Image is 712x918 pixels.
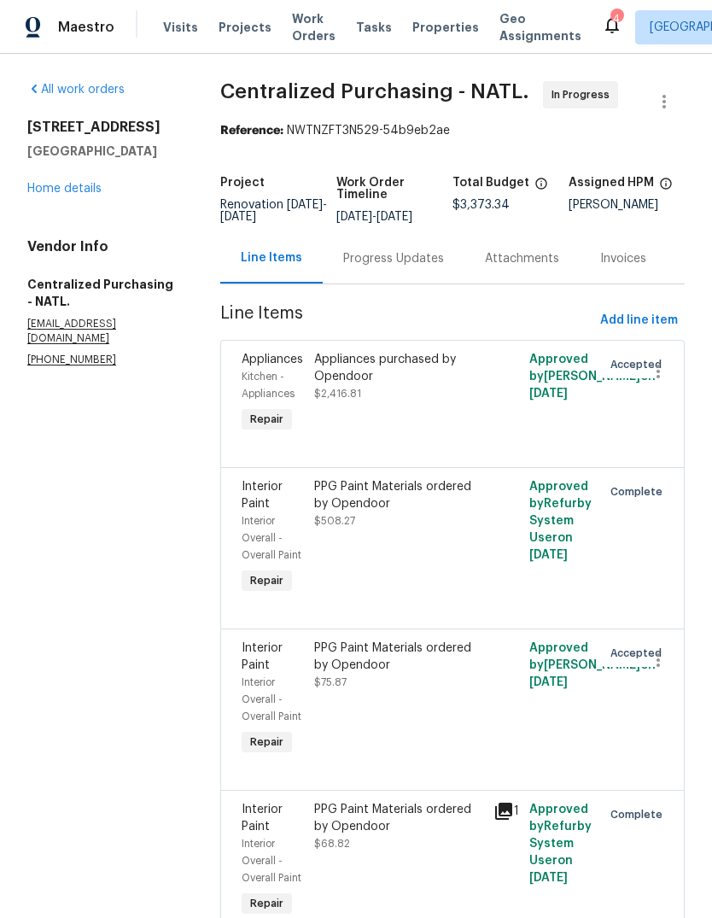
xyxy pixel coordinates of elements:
[529,549,568,561] span: [DATE]
[27,84,125,96] a: All work orders
[287,199,323,211] span: [DATE]
[600,310,678,331] span: Add line item
[220,305,593,336] span: Line Items
[243,411,290,428] span: Repair
[241,249,302,266] div: Line Items
[220,199,327,223] span: -
[27,276,179,310] h5: Centralized Purchasing - NATL.
[219,19,271,36] span: Projects
[242,371,295,399] span: Kitchen - Appliances
[336,211,372,223] span: [DATE]
[163,19,198,36] span: Visits
[242,839,301,883] span: Interior Overall - Overall Paint
[220,81,529,102] span: Centralized Purchasing - NATL.
[529,481,592,561] span: Approved by Refurby System User on
[529,872,568,884] span: [DATE]
[529,804,592,884] span: Approved by Refurby System User on
[336,211,412,223] span: -
[292,10,336,44] span: Work Orders
[220,199,327,223] span: Renovation
[412,19,479,36] span: Properties
[343,250,444,267] div: Progress Updates
[610,483,669,500] span: Complete
[356,21,392,33] span: Tasks
[452,199,510,211] span: $3,373.34
[242,804,283,833] span: Interior Paint
[314,677,347,687] span: $75.87
[243,572,290,589] span: Repair
[27,143,179,160] h5: [GEOGRAPHIC_DATA]
[534,177,548,199] span: The total cost of line items that have been proposed by Opendoor. This sum includes line items th...
[593,305,685,336] button: Add line item
[314,478,484,512] div: PPG Paint Materials ordered by Opendoor
[485,250,559,267] div: Attachments
[314,389,361,399] span: $2,416.81
[314,516,355,526] span: $508.27
[242,516,301,560] span: Interior Overall - Overall Paint
[569,199,685,211] div: [PERSON_NAME]
[493,801,519,822] div: 1
[314,801,484,835] div: PPG Paint Materials ordered by Opendoor
[220,177,265,189] h5: Project
[243,895,290,912] span: Repair
[242,354,303,365] span: Appliances
[58,19,114,36] span: Maestro
[27,119,179,136] h2: [STREET_ADDRESS]
[220,125,283,137] b: Reference:
[529,388,568,400] span: [DATE]
[569,177,654,189] h5: Assigned HPM
[659,177,673,199] span: The hpm assigned to this work order.
[242,642,283,671] span: Interior Paint
[610,10,622,27] div: 4
[452,177,529,189] h5: Total Budget
[243,734,290,751] span: Repair
[610,356,668,373] span: Accepted
[314,640,484,674] div: PPG Paint Materials ordered by Opendoor
[27,354,116,365] chrome_annotation: [PHONE_NUMBER]
[27,319,116,344] chrome_annotation: [EMAIL_ADDRESS][DOMAIN_NAME]
[27,238,179,255] h4: Vendor Info
[376,211,412,223] span: [DATE]
[610,806,669,823] span: Complete
[220,122,685,139] div: NWTNZFT3N529-54b9eb2ae
[552,86,616,103] span: In Progress
[529,642,656,688] span: Approved by [PERSON_NAME] on
[529,354,656,400] span: Approved by [PERSON_NAME] on
[242,481,283,510] span: Interior Paint
[610,645,668,662] span: Accepted
[27,183,102,195] a: Home details
[336,177,452,201] h5: Work Order Timeline
[314,351,484,385] div: Appliances purchased by Opendoor
[242,677,301,722] span: Interior Overall - Overall Paint
[529,676,568,688] span: [DATE]
[600,250,646,267] div: Invoices
[220,211,256,223] span: [DATE]
[314,839,350,849] span: $68.82
[499,10,581,44] span: Geo Assignments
